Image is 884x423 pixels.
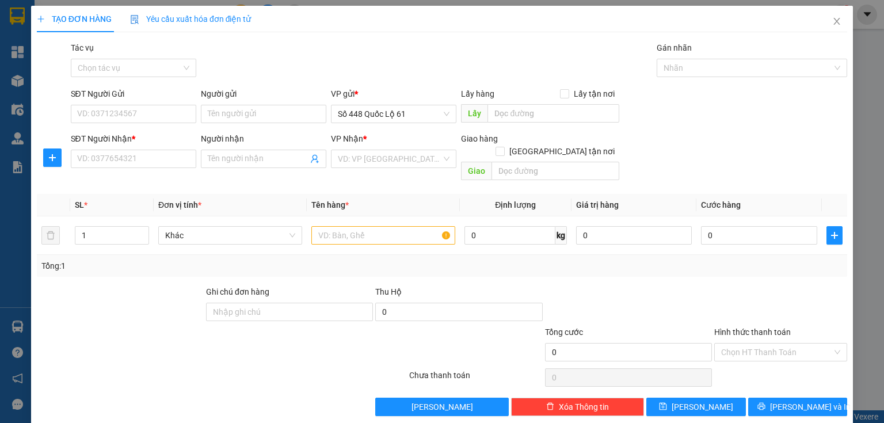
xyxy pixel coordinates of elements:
span: Khác [165,227,295,244]
button: Close [821,6,853,38]
div: VP gửi [331,87,456,100]
span: SL [75,200,84,209]
button: plus [43,148,62,167]
span: [GEOGRAPHIC_DATA] tận nơi [505,145,619,158]
span: Lấy hàng [461,89,494,98]
button: save[PERSON_NAME] [646,398,746,416]
span: Số 448 Quốc Lộ 61 [338,105,449,123]
span: user-add [310,154,319,163]
span: plus [827,231,842,240]
img: icon [130,15,139,24]
button: printer[PERSON_NAME] và In [748,398,848,416]
input: Dọc đường [491,162,619,180]
button: plus [826,226,843,245]
button: delete [41,226,60,245]
div: Tổng: 1 [41,260,342,272]
span: close [832,17,841,26]
span: Thu Hộ [375,287,402,296]
span: Cước hàng [701,200,741,209]
input: Ghi chú đơn hàng [206,303,373,321]
div: Người nhận [201,132,326,145]
span: [PERSON_NAME] và In [770,401,851,413]
span: Yêu cầu xuất hóa đơn điện tử [130,14,252,24]
span: Tổng cước [545,327,583,337]
span: Giá trị hàng [576,200,619,209]
input: 0 [576,226,692,245]
button: deleteXóa Thông tin [511,398,644,416]
button: [PERSON_NAME] [375,398,508,416]
div: SĐT Người Nhận [71,132,196,145]
span: plus [37,15,45,23]
span: Đơn vị tính [158,200,201,209]
span: Lấy tận nơi [569,87,619,100]
span: Lấy [461,104,487,123]
label: Gán nhãn [657,43,692,52]
span: save [659,402,667,411]
span: Giao hàng [461,134,498,143]
label: Hình thức thanh toán [714,327,791,337]
span: printer [757,402,765,411]
span: Giao [461,162,491,180]
span: kg [555,226,567,245]
span: delete [546,402,554,411]
div: Người gửi [201,87,326,100]
span: VP Nhận [331,134,363,143]
span: Tên hàng [311,200,349,209]
span: [PERSON_NAME] [672,401,733,413]
span: TẠO ĐƠN HÀNG [37,14,112,24]
span: Xóa Thông tin [559,401,609,413]
input: VD: Bàn, Ghế [311,226,455,245]
label: Tác vụ [71,43,94,52]
input: Dọc đường [487,104,619,123]
span: plus [44,153,61,162]
span: Định lượng [495,200,536,209]
div: SĐT Người Gửi [71,87,196,100]
div: Chưa thanh toán [408,369,543,389]
label: Ghi chú đơn hàng [206,287,269,296]
span: [PERSON_NAME] [411,401,473,413]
